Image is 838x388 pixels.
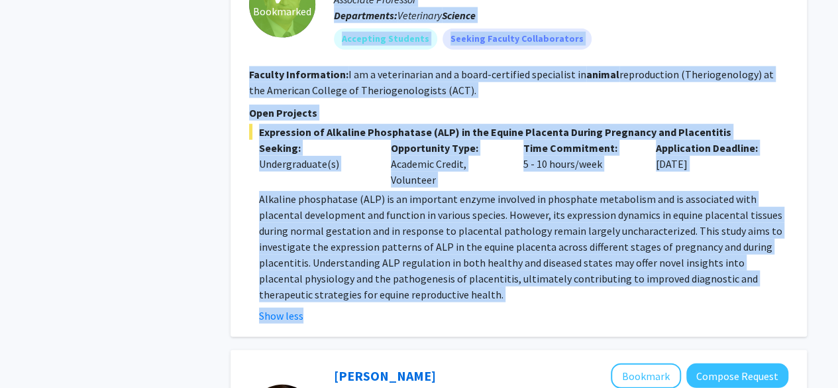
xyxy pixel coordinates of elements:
button: Compose Request to Leslie Woltenberg [686,363,788,388]
mat-chip: Seeking Faculty Collaborators [443,29,592,50]
span: Veterinary [397,9,476,22]
p: Alkaline phosphatase (ALP) is an important enzyme involved in phosphate metabolism and is associa... [259,191,788,302]
div: Academic Credit, Volunteer [381,140,513,188]
span: Expression of Alkaline Phosphatase (ALP) in the Equine Placenta During Pregnancy and Placentitis [249,124,788,140]
fg-read-more: I am a veterinarian and a board-certified specialist in reproduction (Theriogenology) at the Amer... [249,68,774,97]
mat-chip: Accepting Students [334,29,437,50]
span: Bookmarked [253,3,311,19]
div: [DATE] [646,140,778,188]
p: Open Projects [249,105,788,121]
p: Application Deadline: [656,140,768,156]
div: 5 - 10 hours/week [513,140,646,188]
b: Departments: [334,9,397,22]
div: Undergraduate(s) [259,156,372,172]
p: Opportunity Type: [391,140,503,156]
p: Seeking: [259,140,372,156]
p: Time Commitment: [523,140,636,156]
iframe: Chat [10,328,56,378]
button: Show less [259,308,303,324]
b: Science [442,9,476,22]
a: [PERSON_NAME] [334,367,436,384]
b: animal [586,68,619,81]
b: Faculty Information: [249,68,348,81]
